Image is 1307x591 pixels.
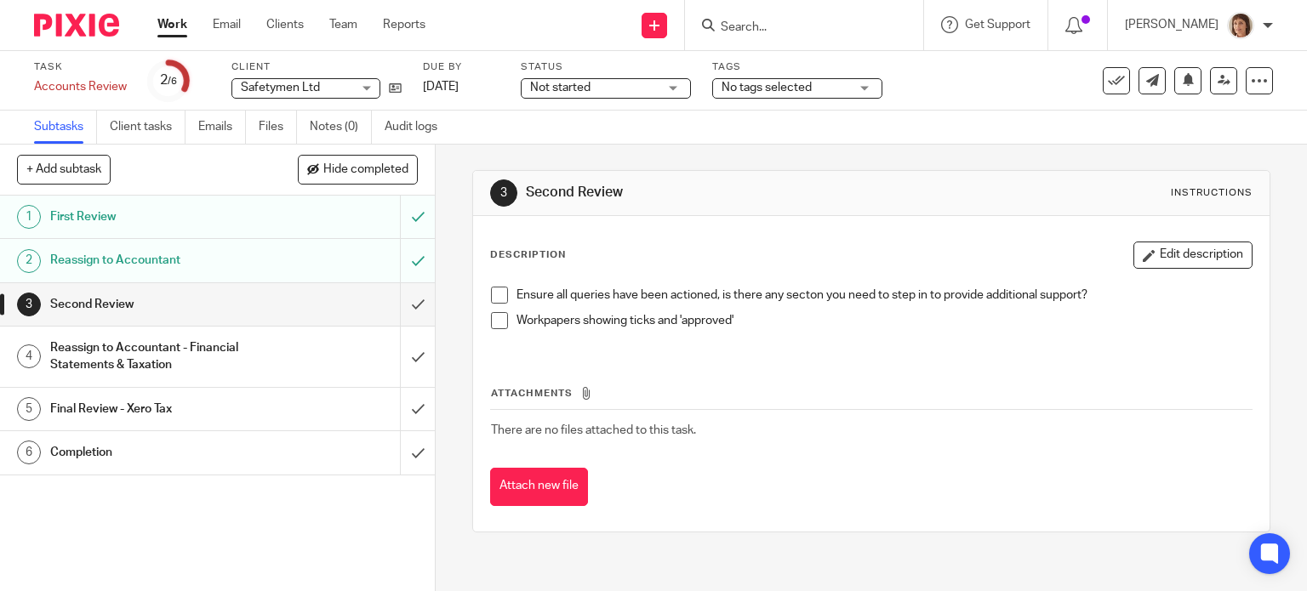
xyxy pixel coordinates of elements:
h1: Completion [50,440,272,465]
a: Audit logs [385,111,450,144]
span: No tags selected [722,82,812,94]
a: Team [329,16,357,33]
label: Client [231,60,402,74]
a: Clients [266,16,304,33]
div: 1 [17,205,41,229]
span: There are no files attached to this task. [491,424,696,436]
p: Description [490,248,566,262]
a: Emails [198,111,246,144]
label: Status [521,60,691,74]
p: [PERSON_NAME] [1125,16,1219,33]
button: Attach new file [490,468,588,506]
span: Get Support [965,19,1030,31]
a: Email [213,16,241,33]
button: Hide completed [298,155,418,184]
h1: Reassign to Accountant - Financial Statements & Taxation [50,335,272,378]
div: 3 [490,179,517,207]
h1: Second Review [526,184,907,202]
label: Task [34,60,127,74]
div: 5 [17,397,41,421]
p: Ensure all queries have been actioned, is there any secton you need to step in to provide additio... [517,287,1253,304]
span: [DATE] [423,81,459,93]
button: Edit description [1133,242,1253,269]
button: + Add subtask [17,155,111,184]
h1: First Review [50,204,272,230]
div: Instructions [1171,186,1253,200]
div: Accounts Review [34,78,127,95]
a: Reports [383,16,425,33]
h1: Reassign to Accountant [50,247,272,273]
h1: Final Review - Xero Tax [50,396,272,422]
label: Tags [712,60,882,74]
a: Client tasks [110,111,185,144]
a: Notes (0) [310,111,372,144]
div: 3 [17,293,41,316]
p: Workpapers showing ticks and 'approved' [517,312,1253,329]
h1: Second Review [50,292,272,317]
span: Not started [530,82,591,94]
a: Work [157,16,187,33]
span: Safetymen Ltd [241,82,320,94]
div: 2 [160,71,177,90]
img: Pixie [34,14,119,37]
div: 6 [17,440,41,464]
small: /6 [168,77,177,86]
a: Files [259,111,297,144]
a: Subtasks [34,111,97,144]
label: Due by [423,60,499,74]
div: 4 [17,344,41,368]
input: Search [719,20,872,36]
img: Pixie%204.jpg [1227,12,1254,39]
div: 2 [17,249,41,273]
span: Hide completed [323,163,408,177]
span: Attachments [491,389,573,398]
